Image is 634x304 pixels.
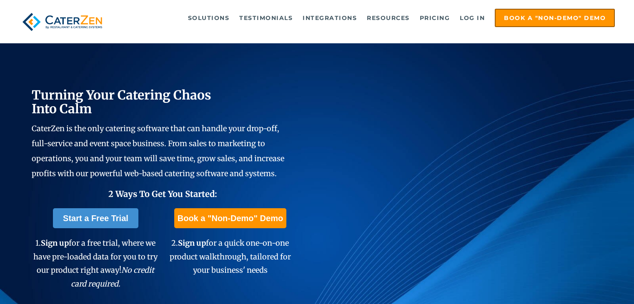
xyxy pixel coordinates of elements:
a: Pricing [416,10,454,26]
a: Book a "Non-Demo" Demo [174,208,286,228]
a: Resources [363,10,414,26]
img: caterzen [19,9,106,35]
span: Sign up [178,238,206,248]
a: Testimonials [235,10,297,26]
span: 1. for a free trial, where we have pre-loaded data for you to try our product right away! [33,238,158,288]
a: Log in [456,10,489,26]
span: Sign up [41,238,69,248]
span: Turning Your Catering Chaos Into Calm [32,87,211,117]
a: Solutions [184,10,234,26]
em: No credit card required. [71,265,155,288]
a: Integrations [298,10,361,26]
a: Book a "Non-Demo" Demo [495,9,615,27]
div: Navigation Menu [121,9,615,27]
a: Start a Free Trial [53,208,138,228]
span: CaterZen is the only catering software that can handle your drop-off, full-service and event spac... [32,124,284,178]
span: 2. for a quick one-on-one product walkthrough, tailored for your business' needs [170,238,291,275]
span: 2 Ways To Get You Started: [108,189,217,199]
iframe: Help widget launcher [560,272,625,295]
